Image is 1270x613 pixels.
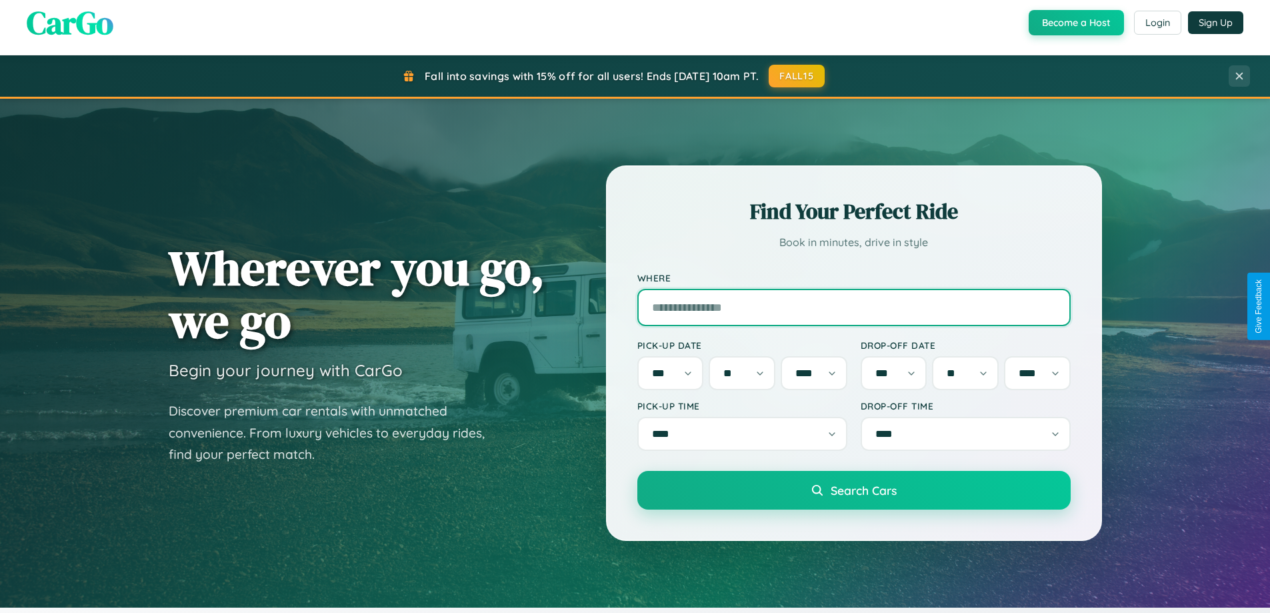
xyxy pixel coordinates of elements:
button: Login [1134,11,1181,35]
p: Book in minutes, drive in style [637,233,1071,252]
button: Search Cars [637,471,1071,510]
p: Discover premium car rentals with unmatched convenience. From luxury vehicles to everyday rides, ... [169,400,502,466]
label: Where [637,272,1071,283]
button: Sign Up [1188,11,1243,34]
h2: Find Your Perfect Ride [637,197,1071,226]
label: Drop-off Time [861,400,1071,412]
button: FALL15 [769,65,825,87]
div: Give Feedback [1254,279,1263,334]
span: CarGo [27,1,113,45]
label: Pick-up Time [637,400,847,412]
span: Search Cars [831,483,897,498]
button: Become a Host [1029,10,1124,35]
h1: Wherever you go, we go [169,241,545,347]
span: Fall into savings with 15% off for all users! Ends [DATE] 10am PT. [425,69,759,83]
label: Pick-up Date [637,340,847,351]
h3: Begin your journey with CarGo [169,360,403,380]
label: Drop-off Date [861,340,1071,351]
